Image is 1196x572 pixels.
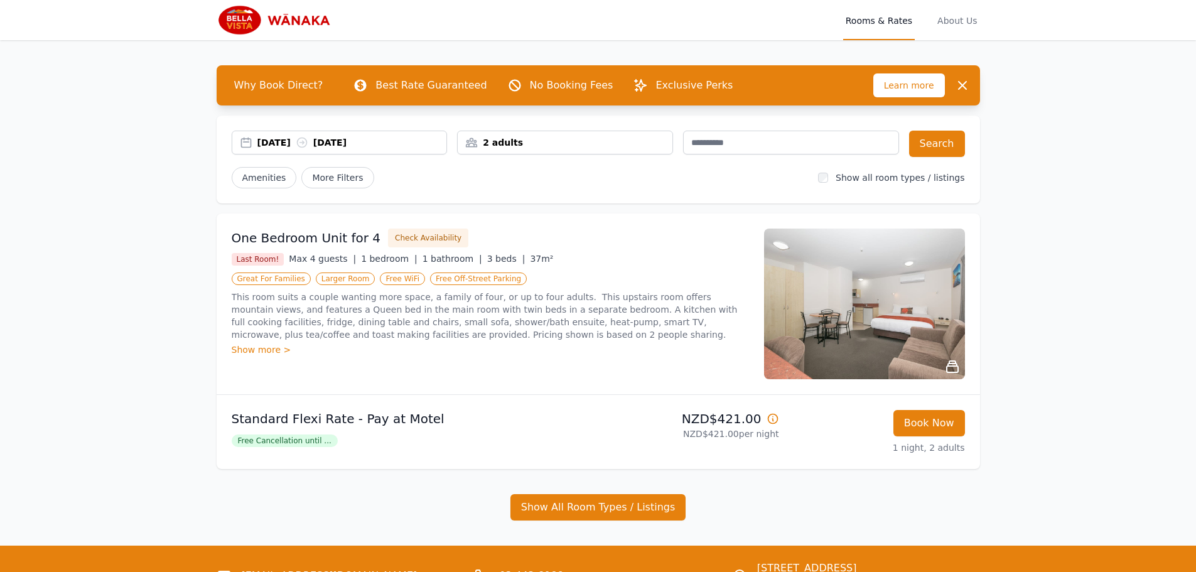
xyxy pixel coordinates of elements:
[603,410,779,428] p: NZD$421.00
[873,73,945,97] span: Learn more
[530,254,553,264] span: 37m²
[232,273,311,285] span: Great For Families
[458,136,672,149] div: 2 adults
[836,173,964,183] label: Show all room types / listings
[232,434,338,447] span: Free Cancellation until ...
[257,136,447,149] div: [DATE] [DATE]
[388,229,468,247] button: Check Availability
[289,254,356,264] span: Max 4 guests |
[361,254,418,264] span: 1 bedroom |
[232,167,297,188] button: Amenities
[423,254,482,264] span: 1 bathroom |
[603,428,779,440] p: NZD$421.00 per night
[909,131,965,157] button: Search
[232,229,381,247] h3: One Bedroom Unit for 4
[487,254,525,264] span: 3 beds |
[232,253,284,266] span: Last Room!
[530,78,613,93] p: No Booking Fees
[232,291,749,341] p: This room suits a couple wanting more space, a family of four, or up to four adults. This upstair...
[430,273,527,285] span: Free Off-Street Parking
[217,5,337,35] img: Bella Vista Wanaka
[380,273,425,285] span: Free WiFi
[789,441,965,454] p: 1 night, 2 adults
[232,343,749,356] div: Show more >
[232,410,593,428] p: Standard Flexi Rate - Pay at Motel
[224,73,333,98] span: Why Book Direct?
[893,410,965,436] button: Book Now
[316,273,375,285] span: Larger Room
[510,494,686,521] button: Show All Room Types / Listings
[375,78,487,93] p: Best Rate Guaranteed
[655,78,733,93] p: Exclusive Perks
[301,167,374,188] span: More Filters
